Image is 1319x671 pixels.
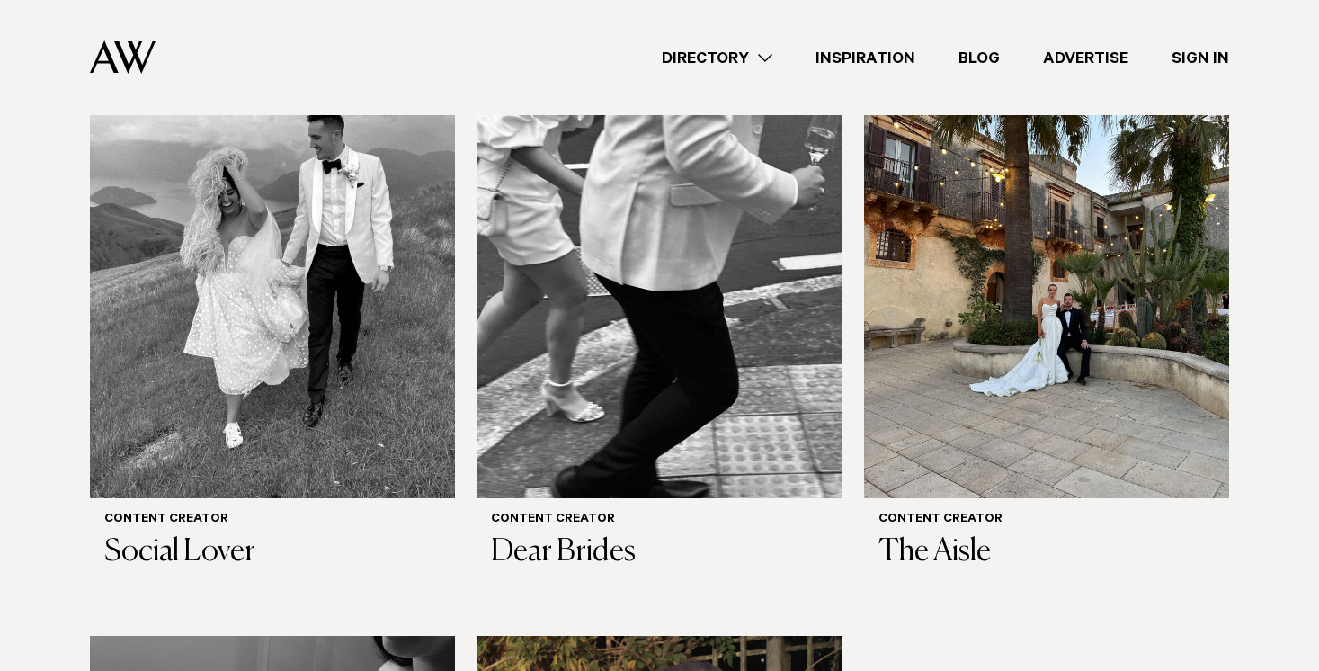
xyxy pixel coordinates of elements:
h6: Content Creator [104,513,441,528]
h3: Dear Brides [491,534,827,571]
h3: Social Lover [104,534,441,571]
a: Auckland Weddings Content Creator | Social Lover Content Creator Social Lover [90,8,455,586]
img: Auckland Weddings Content Creator | Dear Brides [477,8,842,498]
img: Auckland Weddings Content Creator | Social Lover [90,8,455,498]
a: Auckland Weddings Content Creator | Dear Brides Content Creator Dear Brides [477,8,842,586]
h3: The Aisle [878,534,1215,571]
a: Blog [937,46,1021,70]
img: Auckland Weddings Content Creator | The Aisle [864,8,1229,498]
h6: Content Creator [491,513,827,528]
a: Auckland Weddings Content Creator | The Aisle Content Creator The Aisle [864,8,1229,586]
h6: Content Creator [878,513,1215,528]
img: Auckland Weddings Logo [90,40,156,74]
a: Inspiration [794,46,937,70]
a: Advertise [1021,46,1150,70]
a: Directory [640,46,794,70]
a: Sign In [1150,46,1251,70]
